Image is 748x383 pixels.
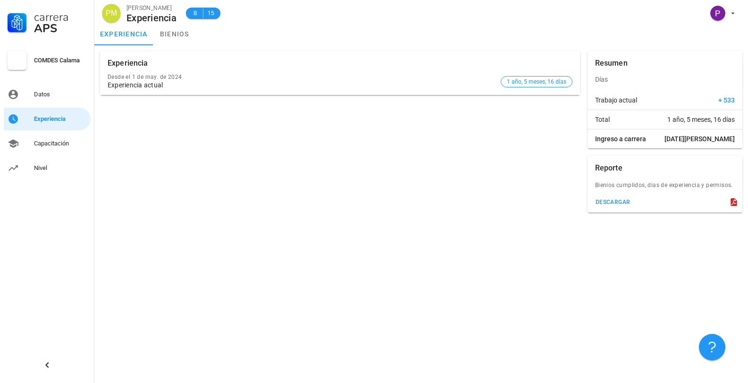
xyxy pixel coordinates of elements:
div: Días [588,68,742,91]
span: Total [595,115,610,124]
div: Experiencia [34,115,87,123]
span: Ingreso a carrera [595,134,646,144]
span: [DATE][PERSON_NAME] [664,134,735,144]
div: Bienios cumplidos, dias de experiencia y permisos. [588,180,742,196]
div: descargar [595,199,630,205]
div: Nivel [34,164,87,172]
div: Resumen [595,51,628,76]
div: Desde el 1 de may. de 2024 [108,74,497,80]
a: experiencia [94,23,153,45]
div: avatar [710,6,725,21]
span: + 533 [718,95,735,105]
div: COMDES Calama [34,57,87,64]
div: Experiencia actual [108,81,497,89]
div: Experiencia [126,13,176,23]
div: Reporte [595,156,622,180]
a: Datos [4,83,91,106]
div: [PERSON_NAME] [126,3,176,13]
a: bienios [153,23,196,45]
span: 15 [207,9,215,18]
span: B [192,9,199,18]
div: Carrera [34,11,87,23]
button: descargar [591,196,634,209]
span: 1 año, 5 meses, 16 días [507,77,566,87]
div: avatar [102,4,121,23]
a: Nivel [4,157,91,179]
div: Datos [34,91,87,98]
div: APS [34,23,87,34]
div: Capacitación [34,140,87,147]
a: Capacitación [4,132,91,155]
span: PM [106,4,117,23]
a: Experiencia [4,108,91,130]
span: Trabajo actual [595,95,637,105]
span: 1 año, 5 meses, 16 días [667,115,735,124]
div: Experiencia [108,51,148,76]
